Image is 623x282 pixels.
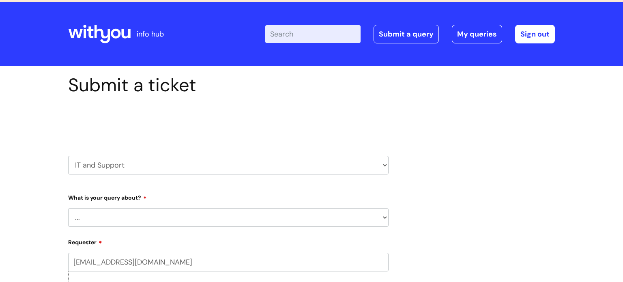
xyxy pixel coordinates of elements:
[68,253,389,271] input: Email
[265,25,361,43] input: Search
[68,115,389,130] h2: Select issue type
[68,192,389,201] label: What is your query about?
[265,25,555,43] div: | -
[515,25,555,43] a: Sign out
[137,28,164,41] p: info hub
[68,74,389,96] h1: Submit a ticket
[452,25,502,43] a: My queries
[374,25,439,43] a: Submit a query
[68,236,389,246] label: Requester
